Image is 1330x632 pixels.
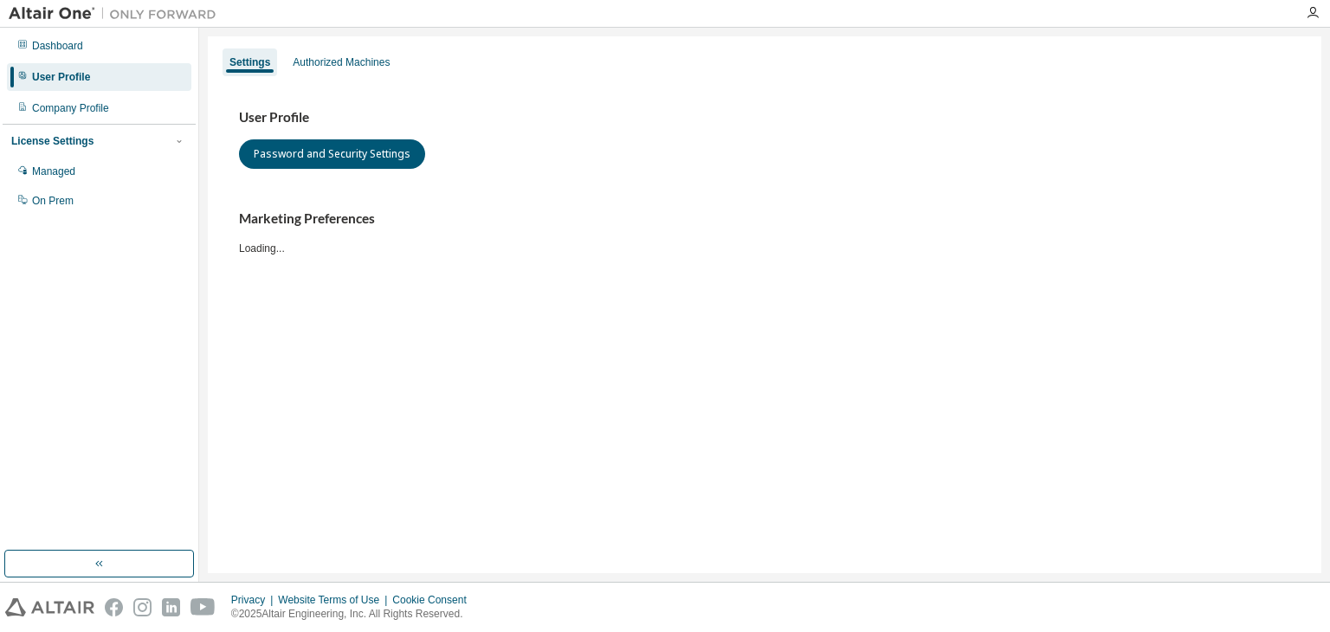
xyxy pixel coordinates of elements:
[239,109,1290,126] h3: User Profile
[239,210,1290,255] div: Loading...
[231,607,477,622] p: © 2025 Altair Engineering, Inc. All Rights Reserved.
[32,194,74,208] div: On Prem
[278,593,392,607] div: Website Terms of Use
[162,598,180,616] img: linkedin.svg
[239,139,425,169] button: Password and Security Settings
[293,55,390,69] div: Authorized Machines
[239,210,1290,228] h3: Marketing Preferences
[5,598,94,616] img: altair_logo.svg
[32,70,90,84] div: User Profile
[190,598,216,616] img: youtube.svg
[105,598,123,616] img: facebook.svg
[133,598,152,616] img: instagram.svg
[32,39,83,53] div: Dashboard
[11,134,94,148] div: License Settings
[231,593,278,607] div: Privacy
[32,101,109,115] div: Company Profile
[392,593,476,607] div: Cookie Consent
[229,55,270,69] div: Settings
[9,5,225,23] img: Altair One
[32,164,75,178] div: Managed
